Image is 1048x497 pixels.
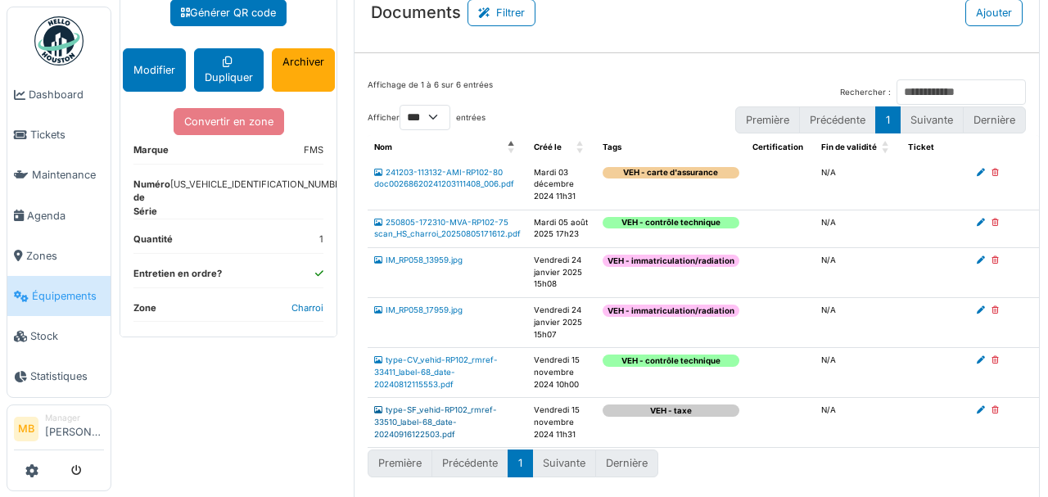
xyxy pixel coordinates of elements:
[368,79,493,105] div: Affichage de 1 à 6 sur 6 entrées
[32,167,104,183] span: Maintenance
[603,355,739,367] div: VEH - contrôle technique
[815,248,901,298] td: N/A
[374,218,521,239] a: 250805-172310-MVA-RP102-75 scan_HS_charroi_20250805171612.pdf
[7,155,111,195] a: Maintenance
[603,167,739,179] div: VEH - carte d'assurance
[735,106,1026,133] nav: pagination
[400,105,450,130] select: Afficherentrées
[30,127,104,142] span: Tickets
[527,398,596,448] td: Vendredi 15 novembre 2024 11h31
[29,87,104,102] span: Dashboard
[133,267,222,287] dt: Entretien en ordre?
[603,305,739,317] div: VEH - immatriculation/radiation
[603,142,621,151] span: Tags
[374,168,514,189] a: 241203-113132-AMI-RP102-80 doc00268620241203111408_006.pdf
[882,135,892,160] span: Fin de validité: Activate to sort
[7,356,111,396] a: Statistiques
[527,248,596,298] td: Vendredi 24 janvier 2025 15h08
[527,298,596,348] td: Vendredi 24 janvier 2025 15h07
[27,208,104,224] span: Agenda
[815,398,901,448] td: N/A
[7,316,111,356] a: Stock
[603,404,739,417] div: VEH - taxe
[14,417,38,441] li: MB
[908,142,934,151] span: Ticket
[368,105,486,130] label: Afficher entrées
[45,412,104,424] div: Manager
[815,298,901,348] td: N/A
[527,348,596,398] td: Vendredi 15 novembre 2024 10h00
[576,135,586,160] span: Créé le: Activate to sort
[30,328,104,344] span: Stock
[26,248,104,264] span: Zones
[272,48,335,91] a: Archiver
[7,196,111,236] a: Agenda
[374,405,497,438] a: type-SF_vehid-RP102_rmref-33510_label-68_date-20240916122503.pdf
[7,236,111,276] a: Zones
[374,142,392,151] span: Nom
[194,48,264,91] a: Dupliquer
[133,178,170,219] dt: Numéro de Série
[304,143,323,157] dd: FMS
[752,142,803,151] span: Certification
[133,143,169,164] dt: Marque
[371,2,461,22] h3: Documents
[32,288,104,304] span: Équipements
[7,75,111,115] a: Dashboard
[508,135,517,160] span: Nom: Activate to invert sorting
[875,106,901,133] button: 1
[815,210,901,247] td: N/A
[815,160,901,210] td: N/A
[840,87,891,99] label: Rechercher :
[603,255,739,267] div: VEH - immatriculation/radiation
[319,233,323,246] dd: 1
[170,178,350,212] dd: [US_VEHICLE_IDENTIFICATION_NUMBER]
[374,305,463,314] a: IM_RP058_17959.jpg
[527,160,596,210] td: Mardi 03 décembre 2024 11h31
[7,115,111,155] a: Tickets
[123,48,186,91] button: Modifier
[133,233,173,253] dt: Quantité
[34,16,84,66] img: Badge_color-CXgf-gQk.svg
[30,368,104,384] span: Statistiques
[291,302,323,314] a: Charroi
[534,142,562,151] span: Créé le
[133,301,156,322] dt: Zone
[374,255,463,264] a: IM_RP058_13959.jpg
[374,355,498,388] a: type-CV_vehid-RP102_rmref-33411_label-68_date-20240812115553.pdf
[7,276,111,316] a: Équipements
[821,142,877,151] span: Fin de validité
[527,210,596,247] td: Mardi 05 août 2025 17h23
[45,412,104,447] li: [PERSON_NAME]
[14,412,104,451] a: MB Manager[PERSON_NAME]
[815,348,901,398] td: N/A
[368,450,658,477] nav: pagination
[508,450,533,477] button: 1
[133,335,201,349] dt: Responsable
[603,217,739,229] div: VEH - contrôle technique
